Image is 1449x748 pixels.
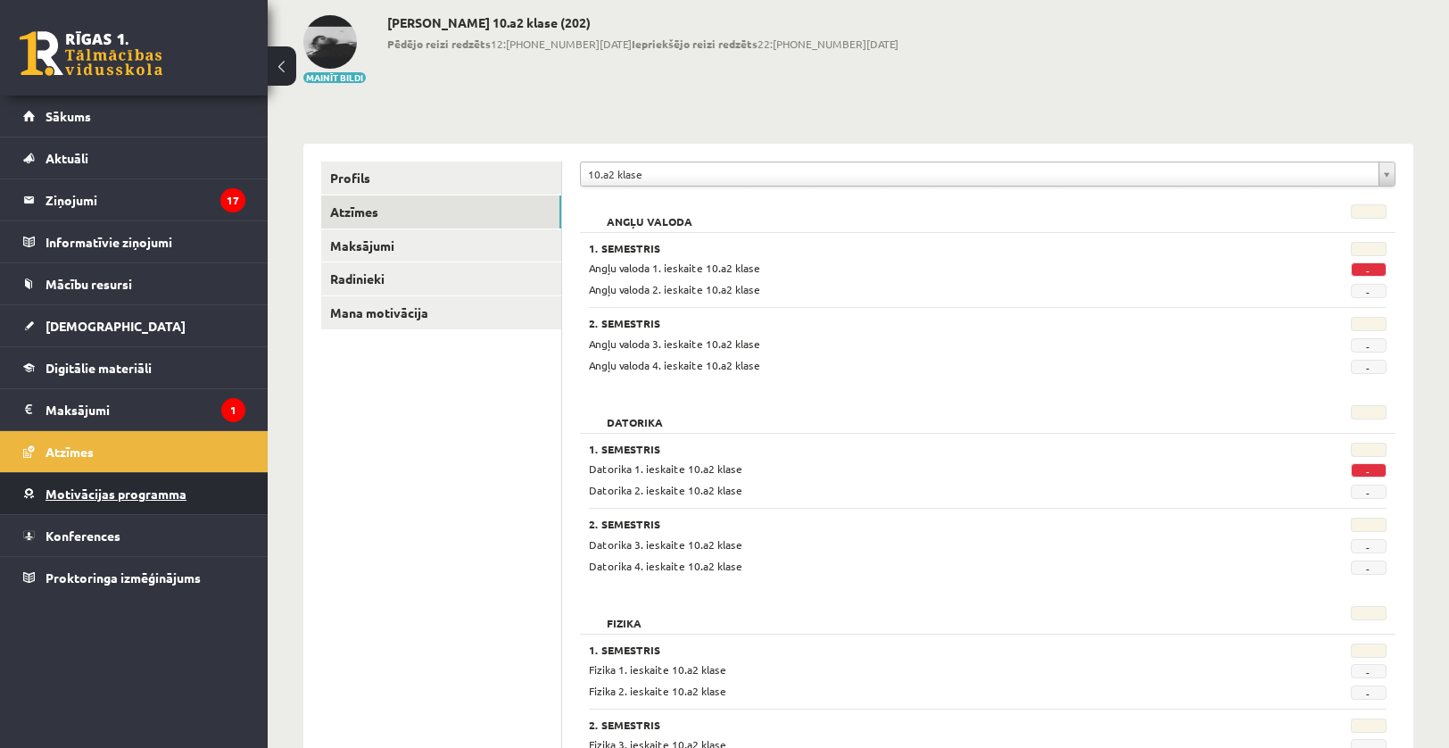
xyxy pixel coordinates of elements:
span: - [1351,463,1387,478]
h2: [PERSON_NAME] 10.a2 klase (202) [387,15,898,30]
span: - [1351,338,1387,353]
a: Digitālie materiāli [23,347,245,388]
a: Rīgas 1. Tālmācības vidusskola [20,31,162,76]
span: - [1351,485,1387,499]
a: Ziņojumi17 [23,179,245,220]
legend: Ziņojumi [46,179,245,220]
a: Motivācijas programma [23,473,245,514]
b: Iepriekšējo reizi redzēts [632,37,758,51]
h3: 1. Semestris [589,242,1249,254]
span: - [1351,686,1387,700]
a: Atzīmes [321,195,561,229]
span: - [1351,262,1387,277]
span: Angļu valoda 2. ieskaite 10.a2 klase [589,282,760,296]
a: [DEMOGRAPHIC_DATA] [23,305,245,346]
h3: 1. Semestris [589,644,1249,656]
span: Fizika 1. ieskaite 10.a2 klase [589,662,726,677]
a: Mana motivācija [321,296,561,329]
span: - [1351,360,1387,374]
span: Angļu valoda 4. ieskaite 10.a2 klase [589,358,760,372]
a: Sākums [23,96,245,137]
i: 17 [220,188,245,212]
span: Datorika 4. ieskaite 10.a2 klase [589,559,742,573]
span: - [1351,561,1387,575]
span: Atzīmes [46,444,94,460]
h2: Fizika [589,606,659,624]
span: - [1351,664,1387,678]
i: 1 [221,398,245,422]
h2: Angļu valoda [589,204,710,222]
span: [DEMOGRAPHIC_DATA] [46,318,186,334]
legend: Maksājumi [46,389,245,430]
h2: Datorika [589,405,681,423]
span: Sākums [46,108,91,124]
a: Maksājumi1 [23,389,245,430]
span: Datorika 1. ieskaite 10.a2 klase [589,461,742,476]
button: Mainīt bildi [303,72,366,83]
a: Proktoringa izmēģinājums [23,557,245,598]
a: Konferences [23,515,245,556]
h3: 2. Semestris [589,719,1249,731]
span: 12:[PHONE_NUMBER][DATE] 22:[PHONE_NUMBER][DATE] [387,36,898,52]
a: Radinieki [321,262,561,295]
span: Proktoringa izmēģinājums [46,569,201,586]
span: Konferences [46,528,120,544]
a: Atzīmes [23,431,245,472]
img: Kārlis Rudzītis [303,15,357,69]
span: Aktuāli [46,150,88,166]
span: Datorika 3. ieskaite 10.a2 klase [589,537,742,552]
span: Digitālie materiāli [46,360,152,376]
span: Angļu valoda 1. ieskaite 10.a2 klase [589,261,760,275]
a: Aktuāli [23,137,245,179]
a: Mācību resursi [23,263,245,304]
b: Pēdējo reizi redzēts [387,37,491,51]
span: - [1351,284,1387,298]
a: Informatīvie ziņojumi [23,221,245,262]
h3: 2. Semestris [589,518,1249,530]
span: Datorika 2. ieskaite 10.a2 klase [589,483,742,497]
span: Motivācijas programma [46,486,186,502]
a: Maksājumi [321,229,561,262]
span: Fizika 2. ieskaite 10.a2 klase [589,684,726,698]
h3: 2. Semestris [589,317,1249,329]
h3: 1. Semestris [589,443,1249,455]
span: - [1351,539,1387,553]
a: Profils [321,162,561,195]
legend: Informatīvie ziņojumi [46,221,245,262]
span: Angļu valoda 3. ieskaite 10.a2 klase [589,337,760,351]
span: 10.a2 klase [588,162,1371,186]
span: Mācību resursi [46,276,132,292]
a: 10.a2 klase [581,162,1395,186]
